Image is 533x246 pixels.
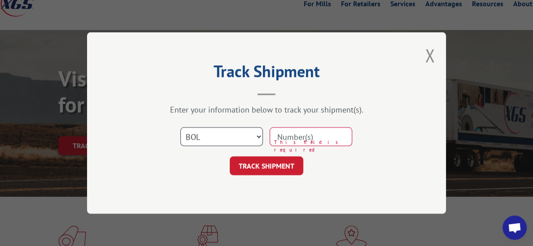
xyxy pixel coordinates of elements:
[270,127,352,146] input: Number(s)
[230,156,303,175] button: TRACK SHIPMENT
[132,104,401,115] div: Enter your information below to track your shipment(s).
[132,65,401,82] h2: Track Shipment
[502,216,527,240] a: Open chat
[274,138,352,153] span: This field is required
[425,43,435,67] button: Close modal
